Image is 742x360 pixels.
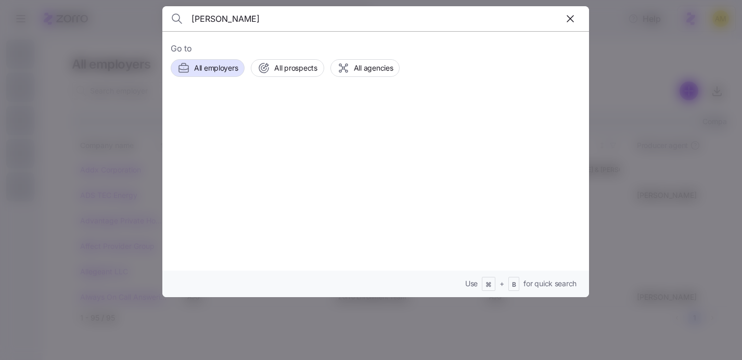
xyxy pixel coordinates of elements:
button: All agencies [330,59,400,77]
span: ⌘ [485,281,492,289]
span: Use [465,278,478,289]
span: Go to [171,42,581,55]
span: All prospects [274,63,317,73]
span: + [500,278,504,289]
button: All employers [171,59,245,77]
span: All agencies [354,63,393,73]
span: B [512,281,516,289]
span: for quick search [523,278,577,289]
button: All prospects [251,59,324,77]
span: All employers [194,63,238,73]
